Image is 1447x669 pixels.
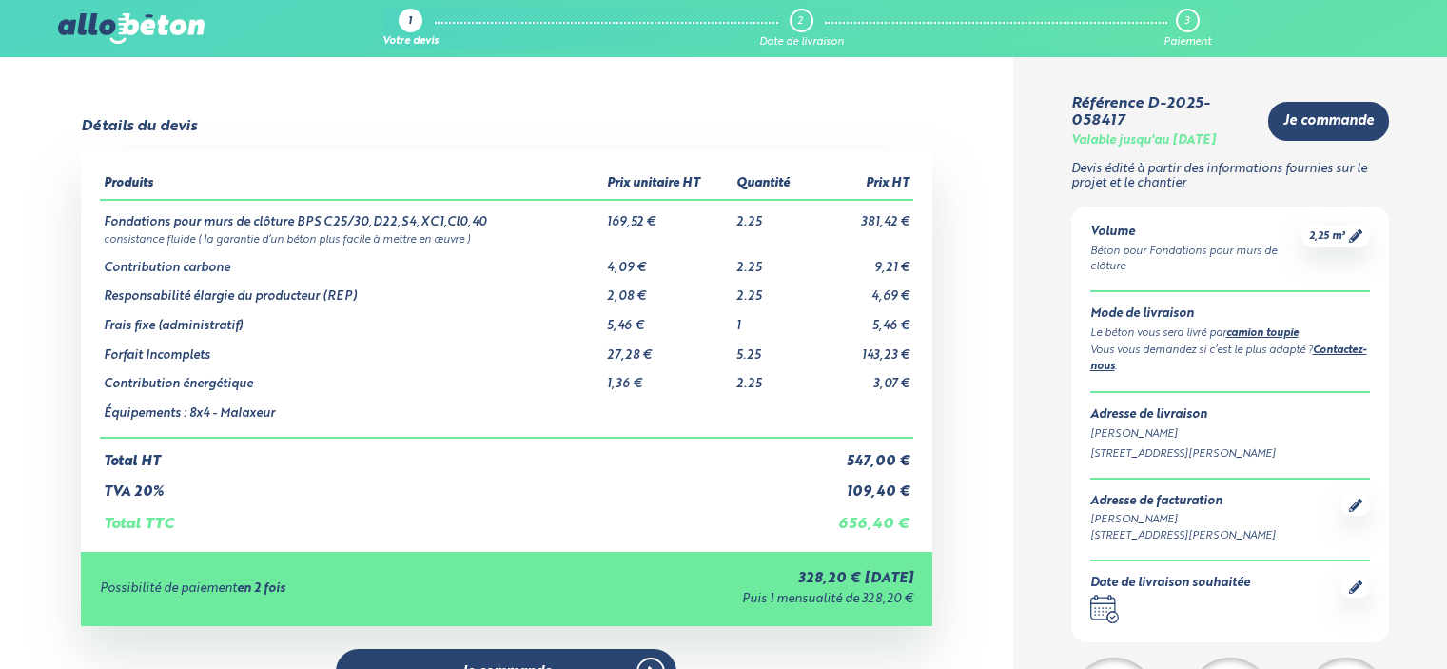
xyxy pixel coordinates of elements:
th: Quantité [733,169,811,200]
span: Je commande [1283,113,1374,129]
td: 4,09 € [603,246,733,276]
td: consistance fluide ( la garantie d’un béton plus facile à mettre en œuvre ) [100,230,912,246]
td: 143,23 € [811,334,913,364]
a: 2 Date de livraison [759,9,844,49]
td: 2.25 [733,200,811,230]
a: camion toupie [1226,328,1299,339]
td: 2.25 [733,363,811,392]
td: Forfait Incomplets [100,334,602,364]
img: allobéton [58,13,205,44]
div: Béton pour Fondations pour murs de clôture [1090,244,1302,276]
div: [PERSON_NAME] [1090,426,1371,443]
div: 2 [797,15,803,28]
a: 3 Paiement [1163,9,1211,49]
div: Votre devis [382,36,439,49]
div: 1 [408,16,412,29]
div: [STREET_ADDRESS][PERSON_NAME] [1090,446,1371,462]
div: 328,20 € [DATE] [522,571,912,587]
div: Adresse de facturation [1090,495,1276,509]
td: 4,69 € [811,275,913,305]
div: Mode de livraison [1090,307,1371,322]
p: Devis édité à partir des informations fournies sur le projet et le chantier [1071,163,1390,190]
iframe: Help widget launcher [1278,595,1426,648]
td: 169,52 € [603,200,733,230]
div: Détails du devis [81,118,197,135]
div: Puis 1 mensualité de 328,20 € [522,593,912,607]
th: Prix HT [811,169,913,200]
td: Total TTC [100,501,811,533]
td: 2,08 € [603,275,733,305]
div: Valable jusqu'au [DATE] [1071,134,1216,148]
th: Prix unitaire HT [603,169,733,200]
td: 656,40 € [811,501,913,533]
td: Contribution énergétique [100,363,602,392]
td: 5,46 € [603,305,733,334]
td: TVA 20% [100,469,811,501]
div: [PERSON_NAME] [1090,512,1276,528]
td: 1,36 € [603,363,733,392]
td: 109,40 € [811,469,913,501]
td: Fondations pour murs de clôture BPS C25/30,D22,S4,XC1,Cl0,40 [100,200,602,230]
td: 5,46 € [811,305,913,334]
td: Contribution carbone [100,246,602,276]
td: Équipements : 8x4 - Malaxeur [100,392,602,438]
td: 2.25 [733,275,811,305]
a: 1 Votre devis [382,9,439,49]
strong: en 2 fois [237,582,285,595]
a: Je commande [1268,102,1389,141]
div: Adresse de livraison [1090,408,1371,423]
div: Vous vous demandez si c’est le plus adapté ? . [1090,343,1371,377]
td: 547,00 € [811,438,913,470]
div: Possibilité de paiement [100,582,522,597]
div: Paiement [1163,36,1211,49]
td: 381,42 € [811,200,913,230]
td: 27,28 € [603,334,733,364]
div: [STREET_ADDRESS][PERSON_NAME] [1090,528,1276,544]
div: 3 [1184,15,1189,28]
td: 9,21 € [811,246,913,276]
div: Le béton vous sera livré par [1090,325,1371,343]
td: 3,07 € [811,363,913,392]
td: 1 [733,305,811,334]
td: 5.25 [733,334,811,364]
td: Total HT [100,438,811,470]
div: Référence D-2025-058417 [1071,95,1254,130]
td: Frais fixe (administratif) [100,305,602,334]
td: 2.25 [733,246,811,276]
div: Date de livraison [759,36,844,49]
td: Responsabilité élargie du producteur (REP) [100,275,602,305]
th: Produits [100,169,602,200]
div: Date de livraison souhaitée [1090,577,1250,591]
div: Volume [1090,226,1302,240]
